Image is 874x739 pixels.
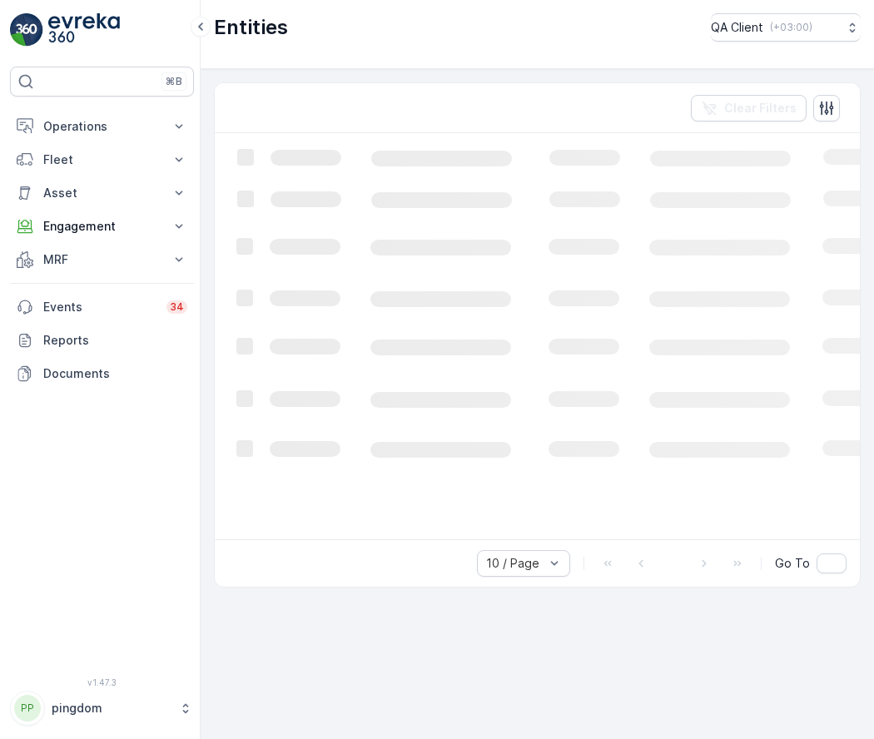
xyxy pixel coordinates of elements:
button: Asset [10,176,194,210]
button: PPpingdom [10,691,194,726]
span: v 1.47.3 [10,677,194,687]
p: Engagement [43,218,161,235]
p: QA Client [711,19,763,36]
p: Asset [43,185,161,201]
img: logo_light-DOdMpM7g.png [48,13,120,47]
p: Operations [43,118,161,135]
p: Reports [43,332,187,349]
button: MRF [10,243,194,276]
div: PP [14,695,41,722]
p: Clear Filters [724,100,797,117]
a: Documents [10,357,194,390]
button: Operations [10,110,194,143]
a: Reports [10,324,194,357]
p: pingdom [52,700,171,717]
button: QA Client(+03:00) [711,13,861,42]
p: Documents [43,365,187,382]
p: ( +03:00 ) [770,21,812,34]
span: Go To [775,555,810,572]
button: Fleet [10,143,194,176]
p: Events [43,299,156,315]
a: Events34 [10,290,194,324]
p: 34 [170,300,184,314]
button: Engagement [10,210,194,243]
p: MRF [43,251,161,268]
p: Entities [214,14,288,41]
button: Clear Filters [691,95,807,122]
img: logo [10,13,43,47]
p: ⌘B [166,75,182,88]
p: Fleet [43,151,161,168]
